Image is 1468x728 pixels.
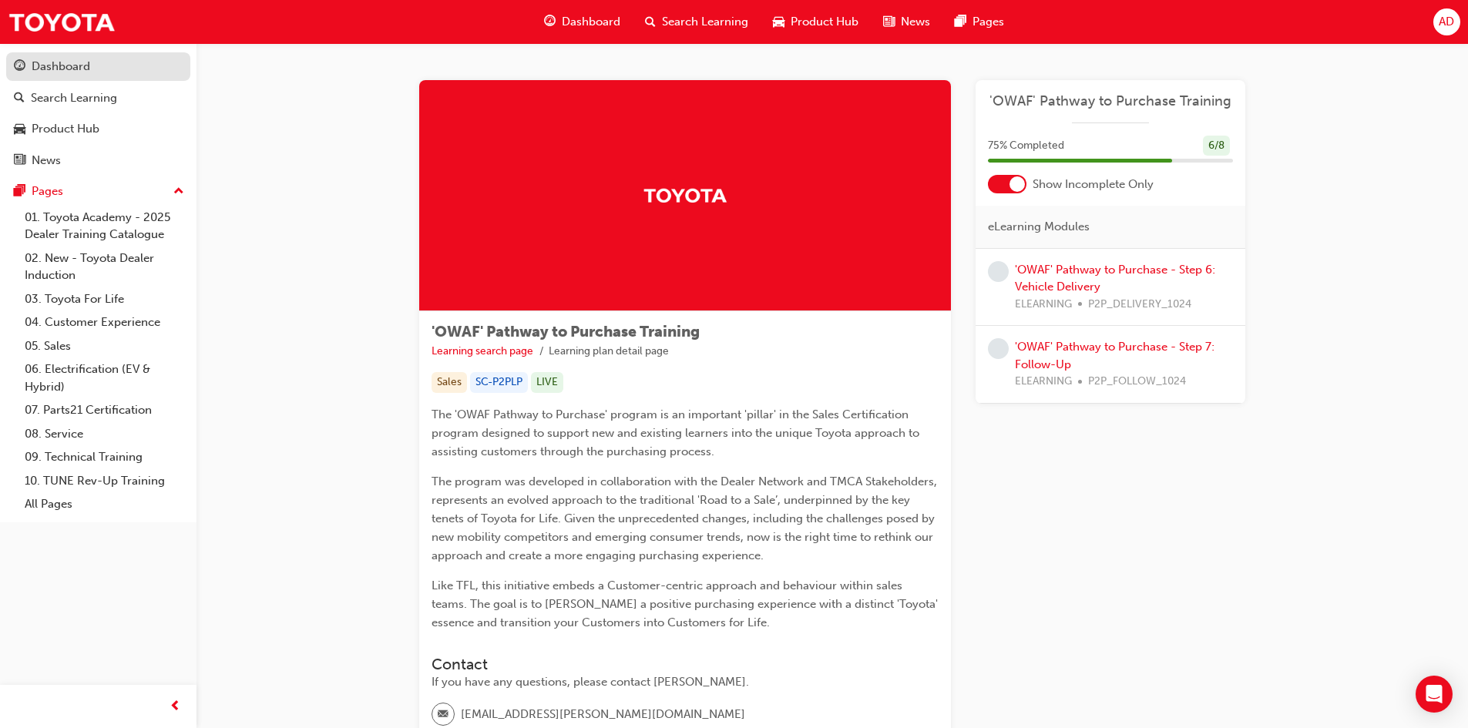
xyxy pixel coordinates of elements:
img: Trak [8,5,116,39]
span: 'OWAF' Pathway to Purchase Training [432,323,700,341]
span: pages-icon [955,12,966,32]
span: prev-icon [170,697,181,716]
span: search-icon [14,92,25,106]
img: Trak [643,182,727,209]
span: news-icon [14,154,25,168]
a: All Pages [18,492,190,516]
span: ELEARNING [1015,296,1072,314]
a: 03. Toyota For Life [18,287,190,311]
span: guage-icon [544,12,556,32]
li: Learning plan detail page [549,343,669,361]
span: The 'OWAF Pathway to Purchase' program is an important 'pillar' in the Sales Certification progra... [432,408,922,458]
a: 02. New - Toyota Dealer Induction [18,247,190,287]
div: If you have any questions, please contact [PERSON_NAME]. [432,673,939,691]
span: Pages [973,13,1004,31]
a: 'OWAF' Pathway to Purchase Training [988,92,1233,110]
span: guage-icon [14,60,25,74]
div: LIVE [531,372,563,393]
a: Search Learning [6,84,190,112]
span: P2P_FOLLOW_1024 [1088,373,1186,391]
span: email-icon [438,705,448,725]
a: 05. Sales [18,334,190,358]
span: Dashboard [562,13,620,31]
a: Learning search page [432,344,533,357]
div: SC-P2PLP [470,372,528,393]
span: Show Incomplete Only [1033,176,1154,193]
a: guage-iconDashboard [532,6,633,38]
span: AD [1439,13,1454,31]
div: Open Intercom Messenger [1416,676,1453,713]
span: ELEARNING [1015,373,1072,391]
button: DashboardSearch LearningProduct HubNews [6,49,190,177]
a: 07. Parts21 Certification [18,398,190,422]
a: 01. Toyota Academy - 2025 Dealer Training Catalogue [18,206,190,247]
a: Dashboard [6,52,190,81]
a: 'OWAF' Pathway to Purchase - Step 7: Follow-Up [1015,340,1214,371]
a: 04. Customer Experience [18,310,190,334]
a: search-iconSearch Learning [633,6,761,38]
h3: Contact [432,656,939,673]
a: 'OWAF' Pathway to Purchase - Step 6: Vehicle Delivery [1015,263,1215,294]
div: Pages [32,183,63,200]
span: The program was developed in collaboration with the Dealer Network and TMCA Stakeholders, represe... [432,475,940,562]
div: Sales [432,372,467,393]
div: 6 / 8 [1203,136,1230,156]
span: [EMAIL_ADDRESS][PERSON_NAME][DOMAIN_NAME] [461,706,745,723]
a: car-iconProduct Hub [761,6,871,38]
span: learningRecordVerb_NONE-icon [988,338,1009,359]
a: News [6,146,190,175]
a: news-iconNews [871,6,942,38]
span: learningRecordVerb_NONE-icon [988,261,1009,282]
span: Search Learning [662,13,748,31]
div: Product Hub [32,120,99,138]
button: Pages [6,177,190,206]
span: P2P_DELIVERY_1024 [1088,296,1191,314]
button: AD [1433,8,1460,35]
a: 10. TUNE Rev-Up Training [18,469,190,493]
span: car-icon [773,12,784,32]
span: 75 % Completed [988,137,1064,155]
a: 09. Technical Training [18,445,190,469]
span: pages-icon [14,185,25,199]
span: news-icon [883,12,895,32]
span: Product Hub [791,13,858,31]
span: eLearning Modules [988,218,1090,236]
div: Dashboard [32,58,90,75]
span: News [901,13,930,31]
a: 06. Electrification (EV & Hybrid) [18,357,190,398]
a: Product Hub [6,115,190,143]
span: search-icon [645,12,656,32]
span: Like TFL, this initiative embeds a Customer-centric approach and behaviour within sales teams. Th... [432,579,941,629]
a: 08. Service [18,422,190,446]
div: Search Learning [31,89,117,107]
span: up-icon [173,182,184,202]
a: pages-iconPages [942,6,1016,38]
span: car-icon [14,122,25,136]
div: News [32,152,61,169]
